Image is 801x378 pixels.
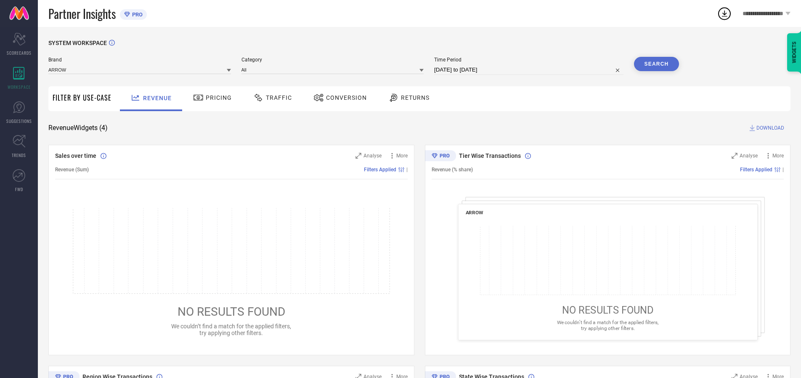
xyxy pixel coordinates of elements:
[326,94,367,101] span: Conversion
[55,152,96,159] span: Sales over time
[130,11,143,18] span: PRO
[756,124,784,132] span: DOWNLOAD
[355,153,361,159] svg: Zoom
[459,152,521,159] span: Tier Wise Transactions
[434,65,623,75] input: Select time period
[363,153,382,159] span: Analyse
[557,319,658,331] span: We couldn’t find a match for the applied filters, try applying other filters.
[432,167,473,173] span: Revenue (% share)
[740,153,758,159] span: Analyse
[406,167,408,173] span: |
[740,167,772,173] span: Filters Applied
[364,167,396,173] span: Filters Applied
[15,186,23,192] span: FWD
[266,94,292,101] span: Traffic
[48,124,108,132] span: Revenue Widgets ( 4 )
[171,323,291,336] span: We couldn’t find a match for the applied filters, try applying other filters.
[48,5,116,22] span: Partner Insights
[434,57,623,63] span: Time Period
[6,118,32,124] span: SUGGESTIONS
[401,94,430,101] span: Returns
[425,150,456,163] div: Premium
[206,94,232,101] span: Pricing
[782,167,784,173] span: |
[241,57,424,63] span: Category
[178,305,285,319] span: NO RESULTS FOUND
[732,153,737,159] svg: Zoom
[143,95,172,101] span: Revenue
[465,210,483,216] span: ARROW
[562,304,653,316] span: NO RESULTS FOUND
[634,57,679,71] button: Search
[48,40,107,46] span: SYSTEM WORKSPACE
[396,153,408,159] span: More
[12,152,26,158] span: TRENDS
[717,6,732,21] div: Open download list
[8,84,31,90] span: WORKSPACE
[772,153,784,159] span: More
[53,93,111,103] span: Filter By Use-Case
[55,167,89,173] span: Revenue (Sum)
[7,50,32,56] span: SCORECARDS
[48,57,231,63] span: Brand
